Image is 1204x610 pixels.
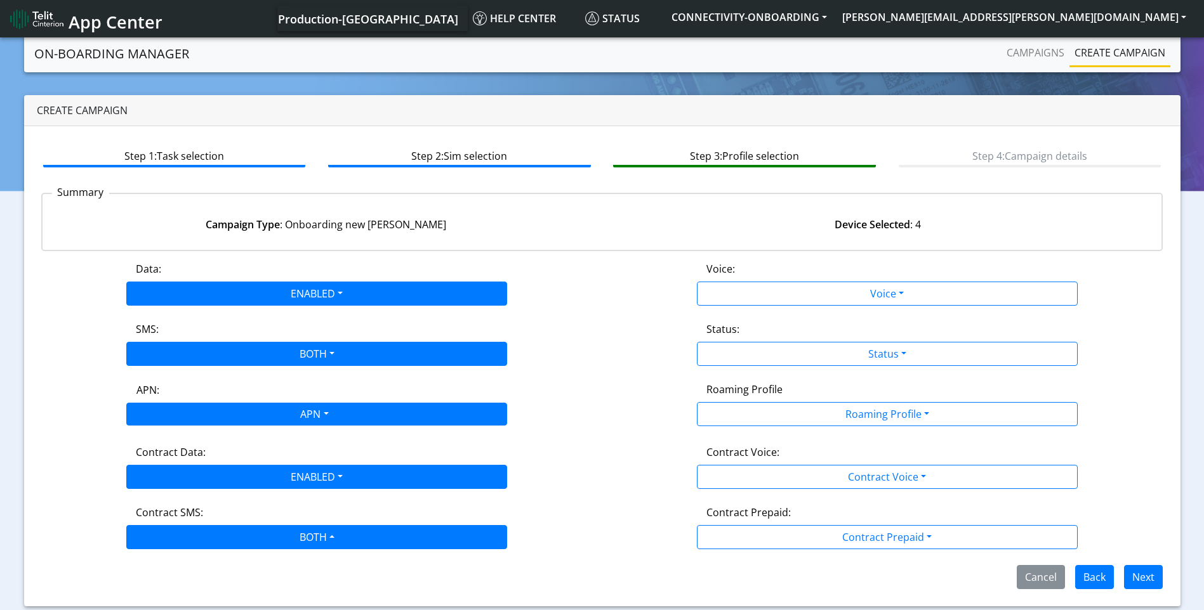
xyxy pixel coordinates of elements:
label: APN: [136,382,159,398]
strong: Campaign Type [206,217,280,231]
button: BOTH [126,342,507,366]
button: Back [1075,565,1114,589]
span: Production-[GEOGRAPHIC_DATA] [278,11,458,27]
button: BOTH [126,525,507,549]
strong: Device Selected [835,217,910,231]
a: Help center [468,6,580,31]
btn: Step 3: Profile selection [613,143,875,167]
a: Create campaign [1069,40,1170,65]
div: : Onboarding new [PERSON_NAME] [50,217,602,232]
label: Contract Voice: [706,445,779,460]
button: Status [697,342,1078,366]
label: Voice: [706,261,735,276]
button: Voice [697,282,1078,306]
label: Roaming Profile [706,382,783,397]
label: Status: [706,321,739,337]
span: Help center [473,11,556,25]
button: CONNECTIVITY-ONBOARDING [664,6,835,29]
div: APN [112,403,515,428]
a: Your current platform instance [277,6,458,31]
div: : 4 [602,217,1154,232]
btn: Step 2: Sim selection [328,143,590,167]
btn: Step 4: Campaign details [899,143,1161,167]
label: Data: [136,261,161,276]
button: Contract Prepaid [697,525,1078,549]
span: Status [585,11,640,25]
div: Create campaign [24,95,1181,126]
label: Contract Data: [136,445,206,460]
btn: Step 1: Task selection [43,143,305,167]
button: Cancel [1017,565,1065,589]
label: SMS: [136,321,159,337]
a: Status [580,6,664,31]
button: Contract Voice [697,465,1078,489]
label: Contract SMS: [136,505,203,520]
span: App Center [69,10,162,34]
a: App Center [10,5,161,32]
a: On-Boarding Manager [34,41,189,67]
img: logo-telit-cinterion-gw-new.png [10,9,63,29]
button: Next [1124,565,1163,589]
label: Contract Prepaid: [706,505,791,520]
img: status.svg [585,11,599,25]
button: ENABLED [126,282,507,306]
a: Campaigns [1002,40,1069,65]
button: ENABLED [126,465,507,489]
p: Summary [52,185,109,200]
button: Roaming Profile [697,402,1078,426]
button: [PERSON_NAME][EMAIL_ADDRESS][PERSON_NAME][DOMAIN_NAME] [835,6,1194,29]
img: knowledge.svg [473,11,487,25]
